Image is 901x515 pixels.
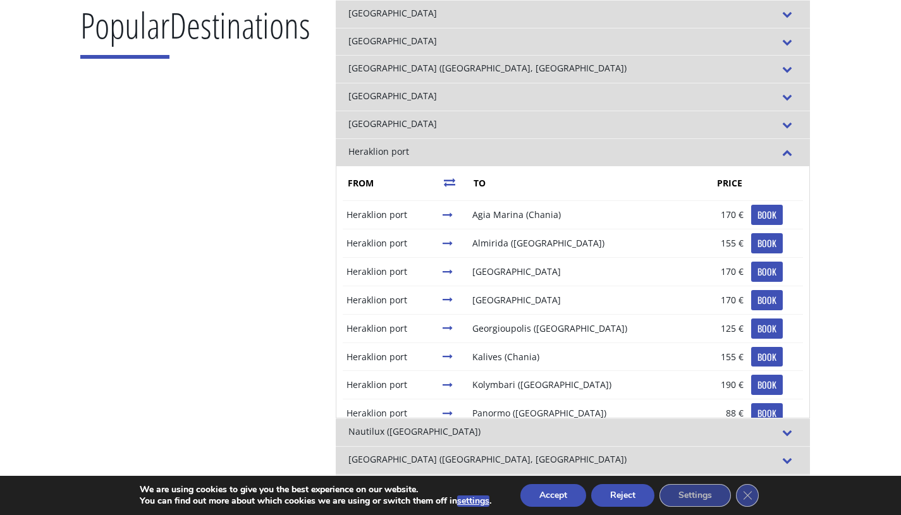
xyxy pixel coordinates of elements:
a: BOOK [751,262,783,282]
td: 155 € [697,229,747,257]
td: Kalives (Chania) [469,342,697,371]
a: BOOK [751,375,783,395]
th: FROM [343,166,439,200]
td: [GEOGRAPHIC_DATA] [469,286,697,314]
td: Heraklion port [343,370,439,399]
th: TO [469,166,697,200]
a: BOOK [751,205,783,225]
td: 88 € [697,399,747,427]
div: Nautilux ([GEOGRAPHIC_DATA]) [336,418,810,446]
td: Georgioupolis ([GEOGRAPHIC_DATA]) [469,314,697,342]
td: Panormo ([GEOGRAPHIC_DATA]) [469,399,697,427]
a: BOOK [751,233,783,253]
td: Heraklion port [343,229,439,257]
td: Heraklion port [343,200,439,229]
td: Heraklion port [343,399,439,427]
button: settings [457,495,489,507]
div: Heraklion port [336,138,810,166]
td: Heraklion port [343,314,439,342]
div: [GEOGRAPHIC_DATA] ([GEOGRAPHIC_DATA], [GEOGRAPHIC_DATA]) [336,55,810,83]
td: Heraklion port [343,257,439,286]
button: Settings [659,484,731,507]
td: 125 € [697,314,747,342]
div: [GEOGRAPHIC_DATA] [336,111,810,138]
td: 190 € [697,370,747,399]
td: Kolymbari ([GEOGRAPHIC_DATA]) [469,370,697,399]
td: 155 € [697,342,747,371]
button: Reject [591,484,654,507]
a: BOOK [751,290,783,310]
td: [GEOGRAPHIC_DATA] [469,257,697,286]
td: Heraklion port [343,286,439,314]
td: 170 € [697,200,747,229]
td: 170 € [697,286,747,314]
a: BOOK [751,318,783,339]
th: PRICE [697,166,747,200]
td: 170 € [697,257,747,286]
td: Agia Marina (Chania) [469,200,697,229]
div: [GEOGRAPHIC_DATA] ([GEOGRAPHIC_DATA], [GEOGRAPHIC_DATA]) [336,446,810,474]
div: [GEOGRAPHIC_DATA] [336,28,810,56]
p: We are using cookies to give you the best experience on our website. [140,484,491,495]
button: Accept [520,484,586,507]
a: BOOK [751,403,783,423]
span: Popular [80,1,169,59]
div: [GEOGRAPHIC_DATA] [336,83,810,111]
button: Close GDPR Cookie Banner [736,484,759,507]
td: Almirida ([GEOGRAPHIC_DATA]) [469,229,697,257]
a: BOOK [751,347,783,367]
p: You can find out more about which cookies we are using or switch them off in . [140,495,491,507]
div: [GEOGRAPHIC_DATA] [336,474,810,502]
td: Heraklion port [343,342,439,371]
